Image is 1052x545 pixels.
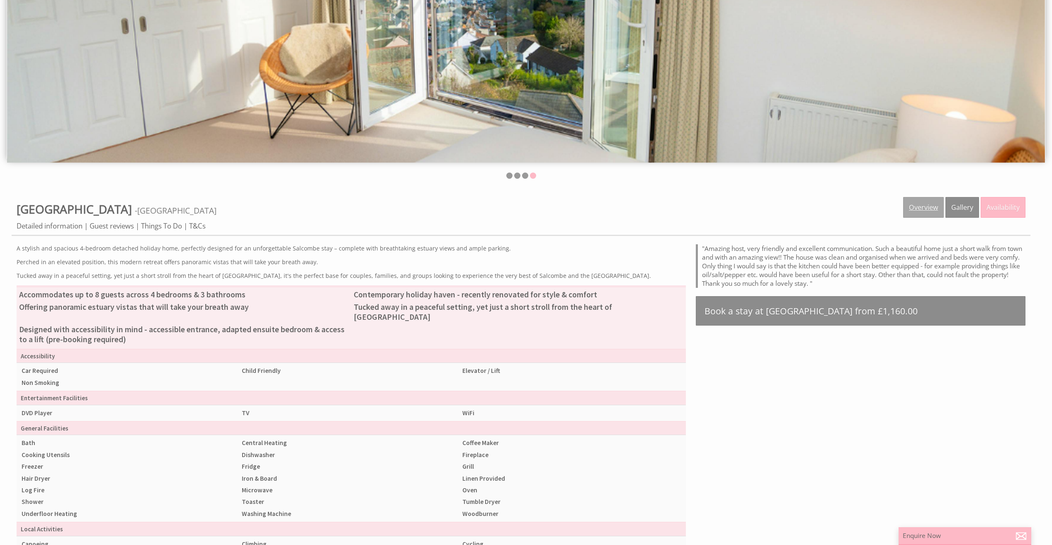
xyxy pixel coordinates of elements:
[17,522,686,536] th: Local Activities
[17,301,351,313] li: Offering panoramic estuary vistas that will take your breath away
[462,449,682,461] li: Fireplace
[17,349,686,363] th: Accessibility
[21,473,241,484] li: Hair Dryer
[945,197,979,218] a: Gallery
[21,484,241,496] li: Log Fire
[17,391,686,405] th: Entertainment Facilities
[462,508,682,520] li: Woodburner
[21,377,241,389] li: Non Smoking
[90,221,134,231] a: Guest reviews
[17,288,351,301] li: Accommodates up to 8 guests across 4 bedrooms & 3 bathrooms
[241,407,461,419] li: TV
[462,484,682,496] li: Oven
[696,296,1025,326] a: Book a stay at [GEOGRAPHIC_DATA] from £1,160.00
[241,508,461,520] li: Washing Machine
[17,201,132,217] span: [GEOGRAPHIC_DATA]
[696,244,1025,288] blockquote: "Amazing host, very friendly and excellent communication. Such a beautiful home just a short walk...
[462,496,682,508] li: Tumble Dryer
[241,365,461,377] li: Child Friendly
[135,205,216,216] span: -
[141,221,182,231] a: Things To Do
[189,221,206,231] a: T&Cs
[21,461,241,472] li: Freezer
[241,496,461,508] li: Toaster
[17,323,351,345] li: Designed with accessibility in mind - accessible entrance, adapted ensuite bedroom & access to a ...
[351,288,686,301] li: Contemporary holiday haven - recently renovated for style & comfort
[241,437,461,449] li: Central Heating
[241,473,461,484] li: Iron & Board
[241,461,461,472] li: Fridge
[17,258,686,266] p: Perched in an elevated position, this modern retreat offers panoramic vistas that will take your ...
[21,508,241,520] li: Underfloor Heating
[981,197,1025,218] a: Availability
[137,205,216,216] a: [GEOGRAPHIC_DATA]
[17,201,135,217] a: [GEOGRAPHIC_DATA]
[241,449,461,461] li: Dishwasher
[21,407,241,419] li: DVD Player
[462,461,682,472] li: Grill
[462,473,682,484] li: Linen Provided
[21,449,241,461] li: Cooking Utensils
[462,437,682,449] li: Coffee Maker
[17,421,686,435] th: General Facilities
[351,301,686,323] li: Tucked away in a peaceful setting, yet just a short stroll from the heart of [GEOGRAPHIC_DATA]
[241,484,461,496] li: Microwave
[903,197,944,218] a: Overview
[21,437,241,449] li: Bath
[17,244,686,252] p: A stylish and spacious 4-bedroom detached holiday home, perfectly designed for an unforgettable S...
[462,365,682,377] li: Elevator / Lift
[21,496,241,508] li: Shower
[21,365,241,377] li: Car Required
[462,407,682,419] li: WiFi
[17,272,686,280] p: Tucked away in a peaceful setting, yet just a short stroll from the heart of [GEOGRAPHIC_DATA], i...
[903,531,1027,540] p: Enquire Now
[17,221,83,231] a: Detailed information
